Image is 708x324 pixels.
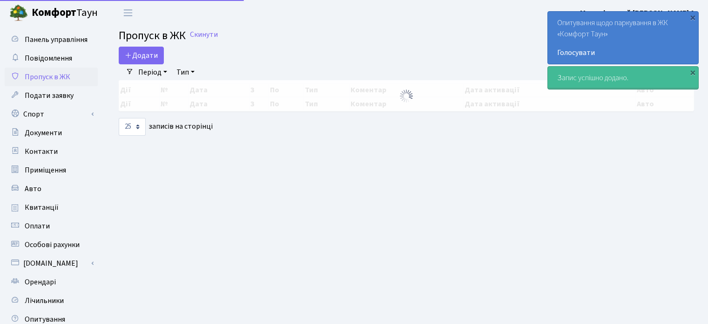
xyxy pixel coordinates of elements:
[25,184,41,194] span: Авто
[5,142,98,161] a: Контакти
[5,161,98,179] a: Приміщення
[125,50,158,61] span: Додати
[190,30,218,39] a: Скинути
[119,28,186,44] span: Пропуск в ЖК
[5,30,98,49] a: Панель управління
[9,4,28,22] img: logo.png
[116,5,140,21] button: Переключити навігацію
[688,13,697,22] div: ×
[5,198,98,217] a: Квитанції
[5,49,98,68] a: Повідомлення
[5,179,98,198] a: Авто
[25,34,88,45] span: Панель управління
[25,165,66,175] span: Приміщення
[25,72,70,82] span: Пропуск в ЖК
[5,273,98,291] a: Орендарі
[5,86,98,105] a: Подати заявку
[5,291,98,310] a: Лічильники
[32,5,76,20] b: Комфорт
[25,202,59,213] span: Квитанції
[5,254,98,273] a: [DOMAIN_NAME]
[5,105,98,124] a: Спорт
[25,146,58,157] span: Контакти
[32,5,98,21] span: Таун
[25,240,80,250] span: Особові рахунки
[25,90,74,101] span: Подати заявку
[119,118,213,136] label: записів на сторінці
[25,296,64,306] span: Лічильники
[399,89,414,103] img: Обробка...
[548,67,698,89] div: Запис успішно додано.
[25,277,56,287] span: Орендарі
[119,47,164,64] a: Додати
[135,64,171,80] a: Період
[580,7,697,19] a: Меленівський [PERSON_NAME] А.
[25,128,62,138] span: Документи
[688,68,697,77] div: ×
[548,12,698,64] div: Опитування щодо паркування в ЖК «Комфорт Таун»
[5,68,98,86] a: Пропуск в ЖК
[5,217,98,235] a: Оплати
[5,124,98,142] a: Документи
[5,235,98,254] a: Особові рахунки
[25,53,72,63] span: Повідомлення
[119,118,146,136] select: записів на сторінці
[580,8,697,18] b: Меленівський [PERSON_NAME] А.
[173,64,198,80] a: Тип
[557,47,689,58] a: Голосувати
[25,221,50,231] span: Оплати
